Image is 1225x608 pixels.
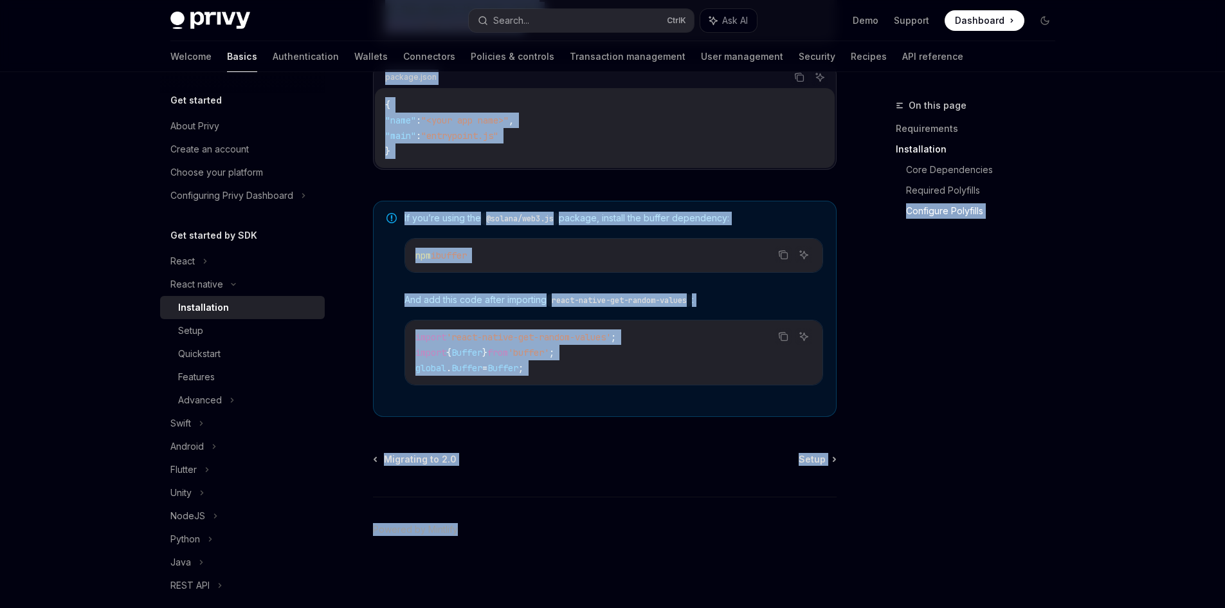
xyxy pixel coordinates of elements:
span: npm [415,250,431,261]
a: Connectors [403,41,455,72]
div: Swift [170,416,191,431]
button: Copy the contents from the code block [775,328,792,345]
div: Quickstart [178,346,221,362]
span: : [416,115,421,126]
span: import [415,347,446,358]
span: ; [518,362,523,374]
a: Core Dependencies [906,160,1066,180]
h5: Get started [170,93,222,108]
span: Ask AI [722,14,748,27]
span: : [416,130,421,142]
span: And add this code after importing : [404,293,823,307]
a: API reference [902,41,963,72]
a: Setup [799,453,835,466]
div: package.json [385,69,437,86]
code: react-native-get-random-values [547,294,692,307]
a: Installation [896,139,1066,160]
div: REST API [170,578,210,593]
span: { [446,347,451,358]
span: "main" [385,130,416,142]
span: import [415,331,446,343]
code: @solana/web3.js [481,212,559,225]
div: Setup [178,323,203,338]
a: Authentication [273,41,339,72]
a: Configure Polyfills [906,201,1066,221]
button: Copy the contents from the code block [775,246,792,263]
div: About Privy [170,118,219,134]
span: Dashboard [955,14,1004,27]
span: } [482,347,487,358]
a: Installation [160,296,325,319]
span: global [415,362,446,374]
a: Welcome [170,41,212,72]
span: Setup [799,453,826,466]
button: Copy the contents from the code block [791,69,808,86]
span: i [431,250,436,261]
a: Powered by Mintlify [373,523,458,536]
span: ; [611,331,616,343]
span: "name" [385,115,416,126]
a: Transaction management [570,41,685,72]
svg: Note [386,213,397,223]
a: About Privy [160,115,325,138]
span: Ctrl K [667,15,686,26]
button: Ask AI [812,69,828,86]
a: Support [894,14,929,27]
a: Security [799,41,835,72]
div: React native [170,277,223,292]
span: "entrypoint.js" [421,130,498,142]
a: Migrating to 2.0 [374,453,457,466]
div: Create an account [170,142,249,157]
a: Basics [227,41,257,72]
a: Dashboard [945,10,1024,31]
a: Policies & controls [471,41,554,72]
img: dark logo [170,12,250,30]
span: Buffer [487,362,518,374]
button: Ask AI [795,328,812,345]
div: Configuring Privy Dashboard [170,188,293,203]
span: 'react-native-get-random-values' [446,331,611,343]
span: = [482,362,487,374]
h5: Get started by SDK [170,228,257,243]
div: Installation [178,300,229,315]
a: Recipes [851,41,887,72]
span: buffer [436,250,467,261]
a: Features [160,365,325,389]
span: ; [549,347,554,358]
div: Advanced [178,392,222,408]
div: Features [178,369,215,385]
span: Buffer [451,347,482,358]
a: User management [701,41,783,72]
span: } [385,145,390,157]
div: Search... [493,13,529,28]
button: Ask AI [700,9,757,32]
a: Quickstart [160,342,325,365]
span: On this page [909,98,966,113]
div: Choose your platform [170,165,263,180]
span: from [487,347,508,358]
span: 'buffer' [508,347,549,358]
div: Unity [170,485,192,501]
span: "<your app name>" [421,115,509,126]
button: Toggle dark mode [1035,10,1055,31]
span: { [385,99,390,111]
a: Create an account [160,138,325,161]
div: NodeJS [170,508,205,524]
a: Requirements [896,118,1066,139]
a: Required Polyfills [906,180,1066,201]
span: If you’re using the package, install the buffer dependency: [404,212,823,225]
span: Migrating to 2.0 [384,453,457,466]
a: Choose your platform [160,161,325,184]
div: Flutter [170,462,197,477]
a: Wallets [354,41,388,72]
div: Java [170,555,191,570]
span: Buffer [451,362,482,374]
a: Setup [160,319,325,342]
span: . [446,362,451,374]
button: Search...CtrlK [469,9,694,32]
button: Ask AI [795,246,812,263]
div: React [170,253,195,269]
a: Demo [853,14,878,27]
div: Android [170,439,204,454]
div: Python [170,531,200,547]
